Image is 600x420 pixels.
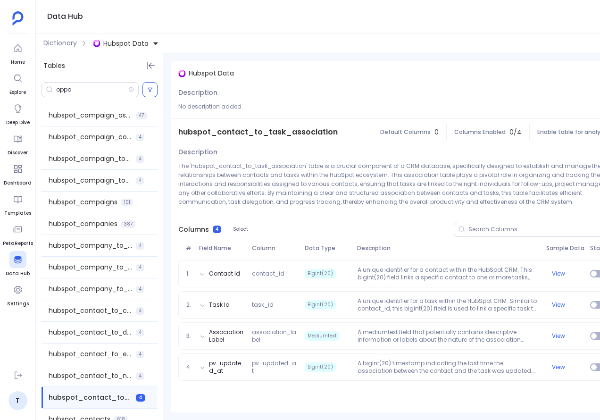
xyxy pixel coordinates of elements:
[3,240,33,247] span: PetaReports
[144,59,158,72] button: Hide Tables
[49,176,132,185] span: hubspot_campaign_to_meeting_association
[136,155,144,163] span: 4
[354,360,542,375] p: A bigint(20) timestamp indicating the last time the association between the contact and the task ...
[136,177,144,185] span: 4
[178,225,209,235] span: Columns
[301,244,354,252] span: Data Type
[136,329,144,336] span: 4
[49,197,117,207] span: hubspot_campaigns
[354,297,542,312] p: A unique identifier for a task within the HubSpot CRM. Similar to contact_id, this bigint(20) fie...
[49,371,132,381] span: hubspot_contact_to_note_association
[3,221,33,247] a: PetaReports
[136,394,145,402] span: 4
[6,100,30,126] a: Deep Dive
[49,132,132,142] span: hubspot_campaign_contacts
[183,363,196,371] span: 4.
[91,36,161,51] button: Hubspot Data
[248,328,301,344] span: association_label
[552,332,565,340] button: View
[8,391,27,410] a: T
[9,40,26,66] a: Home
[209,328,245,344] button: Association Label
[248,301,301,309] span: task_id
[305,300,336,310] span: Bigint(20)
[7,300,29,308] span: Settings
[49,284,132,294] span: hubspot_company_to_task_association
[213,226,221,233] span: 4
[121,220,135,228] span: 387
[305,362,336,372] span: Bigint(20)
[183,270,196,277] span: 1.
[49,110,132,120] span: hubspot_campaign_assets
[552,363,565,371] button: View
[4,179,32,187] span: Dashboard
[49,349,132,359] span: hubspot_contact_to_engagement_association
[103,39,149,48] span: Hubspot Data
[136,134,144,141] span: 4
[49,219,117,229] span: hubspot_companies
[552,301,565,309] button: View
[43,38,77,48] span: Dictionary
[121,199,133,206] span: 101
[49,241,132,251] span: hubspot_company_to_meeting_association
[93,40,100,47] img: singlestore.svg
[9,70,26,96] a: Explore
[209,270,240,277] button: Contact Id
[4,191,31,217] a: Templates
[4,210,31,217] span: Templates
[4,160,32,187] a: Dashboard
[178,147,217,157] span: Description
[36,53,163,78] div: Tables
[178,88,217,98] span: Description
[195,244,248,252] span: Field Name
[353,244,542,252] span: Description
[542,244,586,252] span: Sample Data
[434,127,439,137] span: 0
[248,244,301,252] span: Column
[7,281,29,308] a: Settings
[49,328,132,337] span: hubspot_contact_to_deal_association
[49,262,132,272] span: hubspot_company_to_note_association
[136,242,144,250] span: 4
[509,127,522,137] span: 0 / 4
[305,269,336,278] span: Bigint(20)
[136,372,144,380] span: 4
[49,306,132,316] span: hubspot_contact_to_company_association
[136,351,144,358] span: 4
[8,130,28,157] a: Discover
[6,119,30,126] span: Deep Dive
[178,126,338,138] span: hubspot_contact_to_task_association
[136,286,144,293] span: 4
[380,128,431,136] span: Default Columns
[49,154,132,164] span: hubspot_campaign_to_contact_association
[49,393,132,403] span: hubspot_contact_to_task_association
[183,301,196,309] span: 2.
[9,89,26,96] span: Explore
[136,307,144,315] span: 4
[248,270,301,277] span: contact_id
[552,270,565,277] button: View
[12,11,24,25] img: petavue logo
[227,223,254,235] button: Select
[6,251,30,277] a: Data Hub
[47,10,83,23] h1: Data Hub
[209,301,230,309] button: Task Id
[136,264,144,271] span: 4
[189,68,234,78] span: Hubspot Data
[305,331,340,341] span: Mediumtext
[354,266,542,281] p: A unique identifier for a contact within the HubSpot CRM. This bigint(20) field links a specific ...
[182,244,195,252] span: #
[136,112,147,119] span: 47
[6,270,30,277] span: Data Hub
[209,360,245,375] button: pv_updated_at
[354,328,542,344] p: A mediumtext field that potentially contains descriptive information or labels about the nature o...
[9,59,26,66] span: Home
[183,332,196,340] span: 3.
[248,360,301,375] span: pv_updated_at
[8,149,28,157] span: Discover
[178,70,186,77] img: singlestore.svg
[56,86,128,93] input: Search Tables/Columns
[454,128,506,136] span: Columns Enabled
